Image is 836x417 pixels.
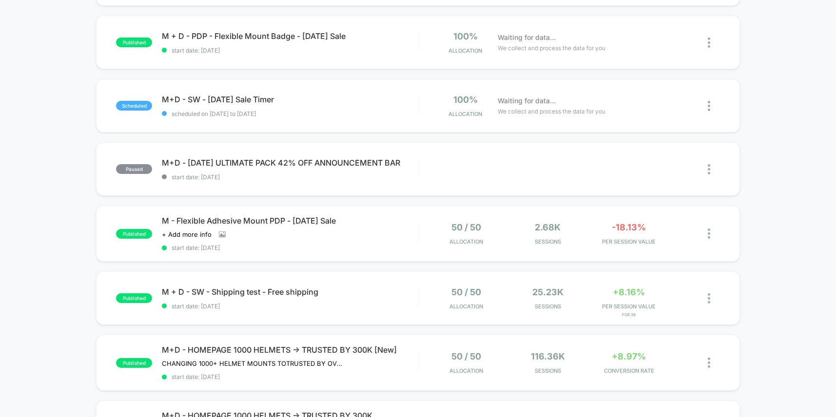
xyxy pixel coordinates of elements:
[498,32,556,43] span: Waiting for data...
[162,47,418,54] span: start date: [DATE]
[162,345,418,355] span: M+D - HOMEPAGE 1000 HELMETS -> TRUSTED BY 300K [New]
[453,31,478,41] span: 100%
[708,164,710,174] img: close
[448,111,482,117] span: Allocation
[612,222,646,232] span: -18.13%
[162,287,418,297] span: M + D - SW - Shipping test - Free shipping
[591,303,667,310] span: PER SESSION VALUE
[116,101,152,111] span: scheduled
[162,303,418,310] span: start date: [DATE]
[708,293,710,303] img: close
[116,293,152,303] span: published
[591,312,667,317] span: for 39
[498,95,556,106] span: Waiting for data...
[531,351,565,361] span: 116.36k
[449,303,483,310] span: Allocation
[708,228,710,239] img: close
[162,360,343,367] span: CHANGING 1000+ HELMET MOUNTS TOTRUSTED BY OVER 300,000 RIDERS ON HOMEPAGE DESKTOP AND MOBILE
[509,238,586,245] span: Sessions
[509,303,586,310] span: Sessions
[449,367,483,374] span: Allocation
[532,287,564,297] span: 25.23k
[448,47,482,54] span: Allocation
[453,95,478,105] span: 100%
[509,367,586,374] span: Sessions
[162,244,418,251] span: start date: [DATE]
[451,222,481,232] span: 50 / 50
[451,351,481,361] span: 50 / 50
[449,238,483,245] span: Allocation
[708,358,710,368] img: close
[162,173,418,181] span: start date: [DATE]
[498,43,605,53] span: We collect and process the data for you
[162,31,418,41] span: M + D - PDP - Flexible Mount Badge - [DATE] Sale
[498,107,605,116] span: We collect and process the data for you
[708,101,710,111] img: close
[162,158,418,168] span: M+D - [DATE] ULTIMATE PACK 42% OFF ANNOUNCEMENT BAR
[612,351,646,361] span: +8.97%
[162,216,418,226] span: M - Flexible Adhesive Mount PDP - [DATE] Sale
[591,238,667,245] span: PER SESSION VALUE
[451,287,481,297] span: 50 / 50
[116,164,152,174] span: paused
[162,95,418,104] span: M+D - SW - [DATE] Sale Timer
[613,287,645,297] span: +8.16%
[162,110,418,117] span: scheduled on [DATE] to [DATE]
[162,373,418,380] span: start date: [DATE]
[116,229,152,239] span: published
[116,358,152,368] span: published
[116,38,152,47] span: published
[591,367,667,374] span: CONVERSION RATE
[162,230,212,238] span: + Add more info
[708,38,710,48] img: close
[535,222,561,232] span: 2.68k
